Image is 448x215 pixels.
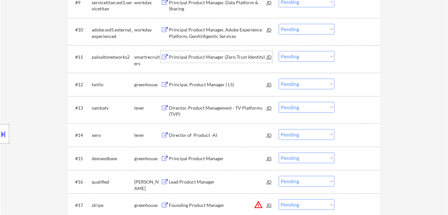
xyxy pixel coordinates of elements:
[169,27,267,39] div: Principal Product Manager, Adobe Experience Platform, GenAI/Agentic Services
[134,179,161,191] div: [PERSON_NAME]
[266,129,273,141] div: JD
[266,199,273,211] div: JD
[134,27,161,33] div: workday
[169,105,267,117] div: Director, Product Management - TV Platforms (TVP)
[266,176,273,187] div: JD
[134,132,161,138] div: lever
[169,132,267,138] div: Director of Product -AI
[169,54,267,60] div: Principal Product Manager (Zero Trust Identity)
[266,102,273,113] div: JD
[169,202,267,209] div: Founding Product Manager
[266,152,273,164] div: JD
[134,81,161,88] div: greenhouse
[134,54,161,66] div: smartrecruiters
[266,51,273,63] div: JD
[134,202,161,209] div: greenhouse
[254,200,263,209] button: warning_amber
[266,78,273,90] div: JD
[134,105,161,111] div: lever
[169,155,267,162] div: Principal Product Manager
[92,27,134,39] div: adobe.wd5.external_experienced
[169,81,267,88] div: Principal, Product Manager ( L5)
[75,27,87,33] div: #10
[134,155,161,162] div: greenhouse
[266,24,273,35] div: JD
[169,179,267,185] div: Lead Product Manager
